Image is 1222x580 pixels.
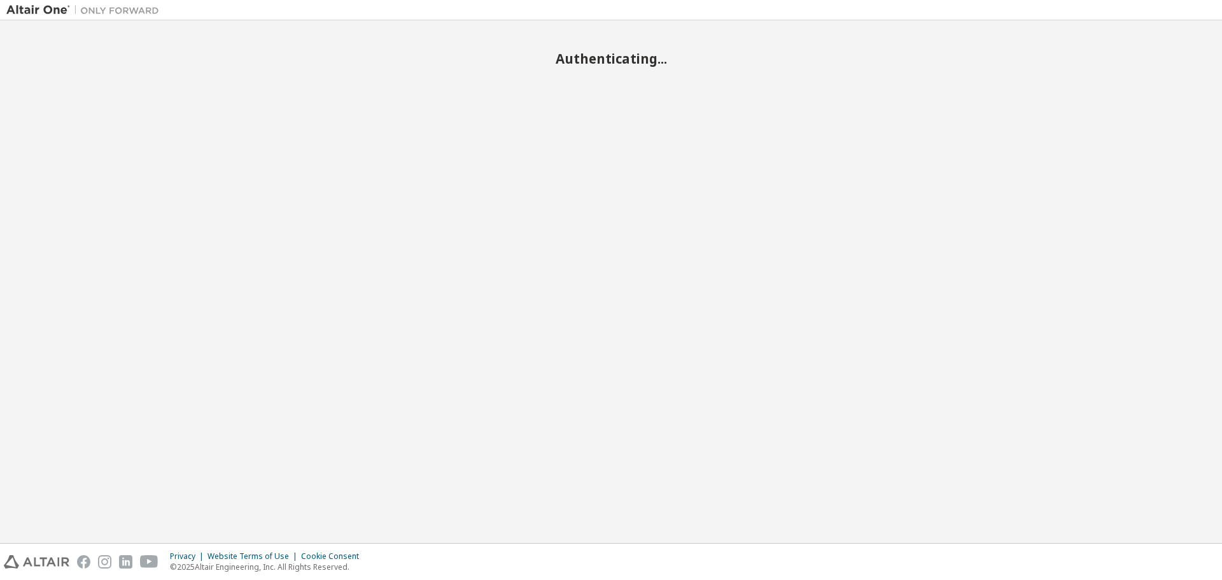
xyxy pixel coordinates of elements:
div: Website Terms of Use [207,551,301,562]
img: altair_logo.svg [4,555,69,569]
div: Privacy [170,551,207,562]
img: youtube.svg [140,555,158,569]
p: © 2025 Altair Engineering, Inc. All Rights Reserved. [170,562,367,572]
img: Altair One [6,4,165,17]
img: facebook.svg [77,555,90,569]
h2: Authenticating... [6,50,1216,67]
div: Cookie Consent [301,551,367,562]
img: instagram.svg [98,555,111,569]
img: linkedin.svg [119,555,132,569]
